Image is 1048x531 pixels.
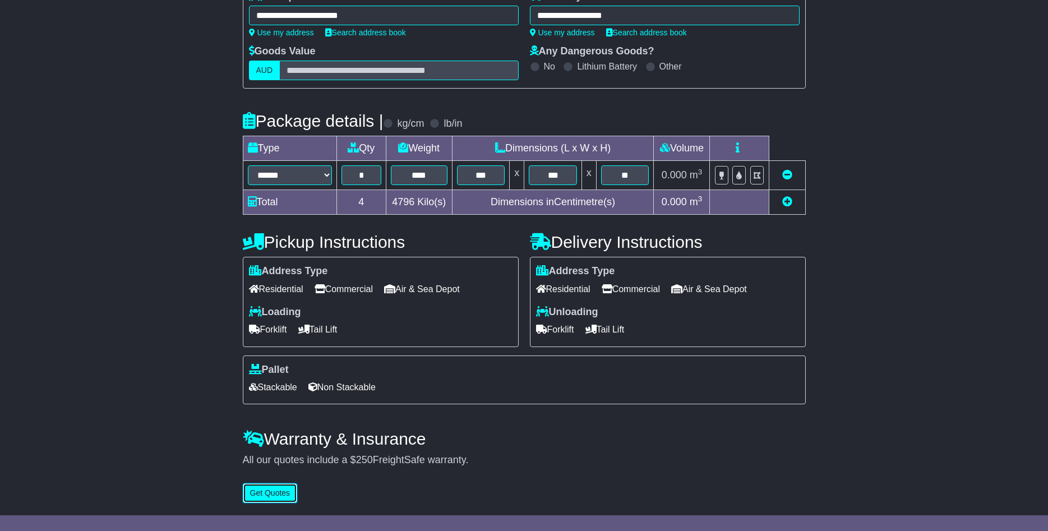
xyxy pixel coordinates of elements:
td: x [581,161,596,190]
h4: Package details | [243,112,384,130]
label: Unloading [536,306,598,318]
span: Air & Sea Depot [671,280,747,298]
label: Address Type [249,265,328,278]
td: Dimensions in Centimetre(s) [452,190,654,215]
span: Stackable [249,378,297,396]
a: Add new item [782,196,792,207]
h4: Warranty & Insurance [243,430,806,448]
span: Tail Lift [585,321,625,338]
label: Lithium Battery [577,61,637,72]
label: No [544,61,555,72]
a: Remove this item [782,169,792,181]
h4: Delivery Instructions [530,233,806,251]
label: Address Type [536,265,615,278]
span: 4796 [392,196,414,207]
td: Qty [336,136,386,161]
span: Forklift [249,321,287,338]
span: Tail Lift [298,321,338,338]
span: Residential [249,280,303,298]
a: Search address book [606,28,687,37]
span: 0.000 [662,196,687,207]
span: Air & Sea Depot [384,280,460,298]
td: 4 [336,190,386,215]
label: lb/in [444,118,462,130]
label: Other [659,61,682,72]
label: Loading [249,306,301,318]
td: Weight [386,136,452,161]
label: AUD [249,61,280,80]
span: 0.000 [662,169,687,181]
sup: 3 [698,168,703,176]
span: Commercial [315,280,373,298]
a: Search address book [325,28,406,37]
td: Type [243,136,336,161]
span: Non Stackable [308,378,376,396]
div: All our quotes include a $ FreightSafe warranty. [243,454,806,467]
label: Any Dangerous Goods? [530,45,654,58]
sup: 3 [698,195,703,203]
td: Volume [654,136,710,161]
span: 250 [356,454,373,465]
a: Use my address [530,28,595,37]
label: kg/cm [397,118,424,130]
a: Use my address [249,28,314,37]
td: Dimensions (L x W x H) [452,136,654,161]
td: Kilo(s) [386,190,452,215]
span: m [690,169,703,181]
label: Pallet [249,364,289,376]
label: Goods Value [249,45,316,58]
span: m [690,196,703,207]
td: Total [243,190,336,215]
span: Residential [536,280,590,298]
span: Commercial [602,280,660,298]
span: Forklift [536,321,574,338]
button: Get Quotes [243,483,298,503]
td: x [510,161,524,190]
h4: Pickup Instructions [243,233,519,251]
